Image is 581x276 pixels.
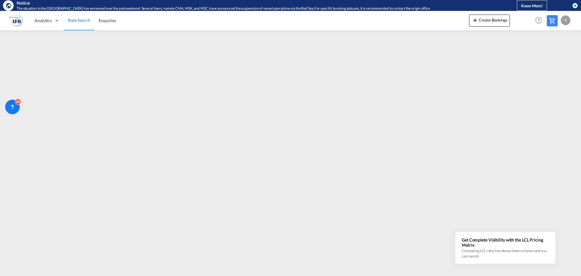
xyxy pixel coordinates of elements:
[471,16,479,24] md-icon: icon-plus 400-fg
[99,18,116,23] span: Enquiries
[64,11,94,30] a: Rate Search
[533,15,547,26] div: Help
[34,18,52,24] span: Analytics
[572,2,578,8] button: icon-close-circle
[30,11,64,30] div: Analytics
[561,15,570,25] div: F
[68,18,90,23] span: Rate Search
[533,15,544,25] span: Help
[94,11,120,30] a: Enquiries
[469,15,510,27] button: icon-plus 400-fgCreate Bookings
[5,2,11,8] md-icon: icon-earth
[521,3,543,8] span: Know More!
[9,14,23,27] img: b628ab10256c11eeb52753acbc15d091.png
[17,6,492,11] div: The situation in the Red Sea has worsened over the past weekend. Several liners, namely CMA, MSK,...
